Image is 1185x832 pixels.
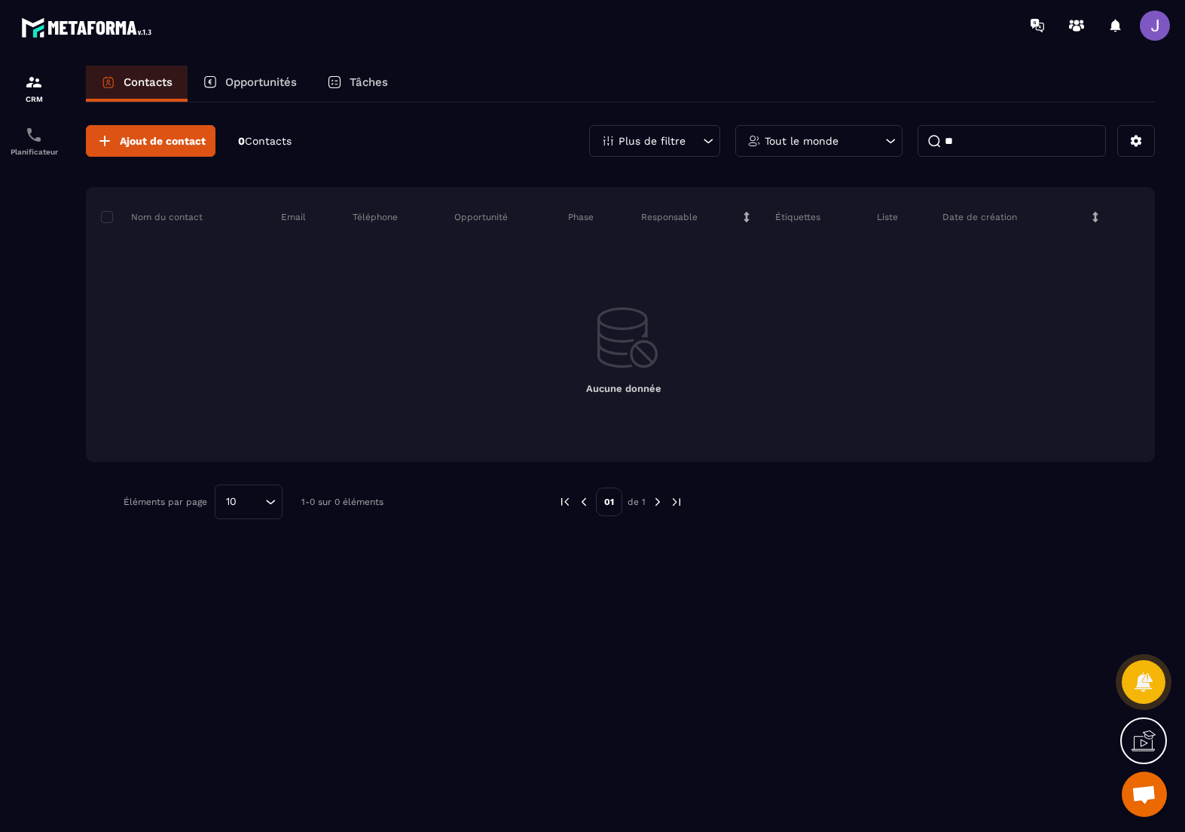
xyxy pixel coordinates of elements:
[312,66,403,102] a: Tâches
[124,497,207,507] p: Éléments par page
[577,495,591,509] img: prev
[1122,772,1167,817] div: Ouvrir le chat
[558,495,572,509] img: prev
[188,66,312,102] a: Opportunités
[765,136,838,146] p: Tout le monde
[350,75,388,89] p: Tâches
[25,126,43,144] img: scheduler
[4,148,64,156] p: Planificateur
[628,496,646,508] p: de 1
[221,494,242,510] span: 10
[238,134,292,148] p: 0
[245,135,292,147] span: Contacts
[618,136,686,146] p: Plus de filtre
[641,211,698,223] p: Responsable
[4,95,64,103] p: CRM
[877,211,898,223] p: Liste
[4,115,64,167] a: schedulerschedulerPlanificateur
[775,211,820,223] p: Étiquettes
[124,75,173,89] p: Contacts
[942,211,1017,223] p: Date de création
[242,494,261,510] input: Search for option
[120,133,206,148] span: Ajout de contact
[586,383,661,394] span: Aucune donnée
[4,62,64,115] a: formationformationCRM
[101,211,203,223] p: Nom du contact
[225,75,297,89] p: Opportunités
[21,14,157,41] img: logo
[86,125,215,157] button: Ajout de contact
[596,488,622,516] p: 01
[454,211,508,223] p: Opportunité
[568,211,594,223] p: Phase
[353,211,398,223] p: Téléphone
[651,495,664,509] img: next
[301,497,383,507] p: 1-0 sur 0 éléments
[25,73,43,91] img: formation
[215,485,283,519] div: Search for option
[281,211,306,223] p: Email
[86,66,188,102] a: Contacts
[670,495,683,509] img: next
